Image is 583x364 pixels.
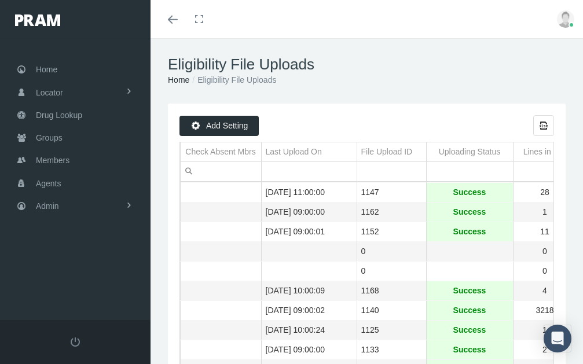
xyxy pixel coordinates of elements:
td: Success [426,203,513,222]
td: 1 [513,203,577,222]
div: Data grid toolbar [179,115,554,136]
td: [DATE] 10:00:09 [261,281,357,301]
span: Groups [36,127,63,149]
span: Locator [36,82,63,104]
td: Column Uploading Status [426,142,513,162]
td: 1147 [357,183,426,203]
div: Check Absent Mbrs [185,146,255,157]
span: Agents [36,172,61,194]
td: 0 [357,262,426,281]
td: 1162 [357,203,426,222]
td: Success [426,281,513,301]
td: [DATE] 09:00:00 [261,340,357,360]
td: [DATE] 09:00:01 [261,222,357,242]
span: Members [36,149,69,171]
td: [DATE] 11:00:00 [261,183,357,203]
td: 1133 [357,340,426,360]
div: Export all data to Excel [533,115,554,136]
td: 1125 [357,321,426,340]
td: 4 [513,281,577,301]
td: 0 [513,262,577,281]
td: 1152 [357,222,426,242]
span: Home [36,58,57,80]
td: [DATE] 09:00:02 [261,301,357,321]
td: Column Lines in File [513,142,577,162]
div: Add Setting [179,116,259,136]
td: Success [426,222,513,242]
td: Success [426,340,513,360]
td: 0 [357,242,426,262]
div: File Upload ID [361,146,413,157]
img: PRAM_20_x_78.png [15,14,60,26]
div: Open Intercom Messenger [544,325,571,352]
img: user-placeholder.jpg [557,10,574,28]
td: 1140 [357,301,426,321]
li: Eligibility File Uploads [189,73,276,86]
td: [DATE] 09:00:00 [261,203,357,222]
span: Drug Lookup [36,104,82,126]
h1: Eligibility File Uploads [168,56,566,73]
td: 0 [513,242,577,262]
td: Success [426,321,513,340]
td: Success [426,183,513,203]
div: Lines in File [523,146,567,157]
td: Success [426,301,513,321]
div: Uploading Status [439,146,501,157]
td: Column File Upload ID [357,142,426,162]
td: 2 [513,340,577,360]
div: Last Upload On [266,146,322,157]
td: [DATE] 10:00:24 [261,321,357,340]
td: 1168 [357,281,426,301]
td: 28 [513,183,577,203]
td: 1 [513,321,577,340]
td: Column Last Upload On [261,142,357,162]
td: 3218 [513,301,577,321]
td: 11 [513,222,577,242]
span: Admin [36,195,59,217]
a: Home [168,75,189,84]
span: Add Setting [206,121,248,130]
td: Column Check Absent Mbrs [180,142,261,162]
